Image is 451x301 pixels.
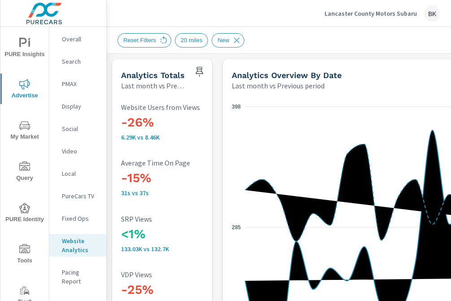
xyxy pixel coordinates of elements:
[3,38,46,60] span: PURE Insights
[212,33,244,48] div: New
[121,134,239,141] p: 6,293 vs 8,456
[325,9,417,17] p: Lancaster County Motors Subaru
[232,224,241,231] text: 285
[62,147,99,156] p: Video
[232,70,342,80] h5: Analytics Overview By Date
[121,245,239,253] p: 133,031 vs 132,697
[62,214,99,223] p: Fixed Ops
[121,270,239,279] p: VDP Views
[62,268,99,286] p: Pacing Report
[118,37,161,44] span: Reset Filters
[3,244,46,266] span: Tools
[121,103,239,111] p: Website Users from Views
[3,120,46,142] span: My Market
[49,144,106,158] div: Video
[121,80,185,91] p: Last month vs Previous period
[3,203,46,225] span: PURE Identity
[121,170,239,186] h3: -15%
[121,70,185,80] h5: Analytics Totals
[212,37,234,44] span: New
[62,102,99,111] p: Display
[3,79,46,101] span: Advertise
[49,266,106,288] div: Pacing Report
[192,65,207,79] span: Save this to your personalized report
[62,192,99,201] p: PureCars TV
[121,215,239,223] p: SRP Views
[49,122,106,135] div: Social
[232,104,241,110] text: 398
[121,115,239,130] h3: -26%
[3,161,46,183] span: Query
[121,159,239,167] p: Average Time On Page
[49,32,106,46] div: Overall
[49,212,106,225] div: Fixed Ops
[49,167,106,180] div: Local
[49,77,106,91] div: PMAX
[62,79,99,88] p: PMAX
[62,57,99,66] p: Search
[424,5,440,22] div: BK
[49,55,106,68] div: Search
[62,169,99,178] p: Local
[62,124,99,133] p: Social
[49,234,106,257] div: Website Analytics
[117,33,171,48] div: Reset Filters
[121,282,239,297] h3: -25%
[232,80,325,91] p: Last month vs Previous period
[49,100,106,113] div: Display
[49,189,106,203] div: PureCars TV
[62,35,99,44] p: Overall
[62,236,99,254] p: Website Analytics
[121,189,239,196] p: 31s vs 37s
[175,37,208,44] span: 20 miles
[121,227,239,242] h3: <1%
